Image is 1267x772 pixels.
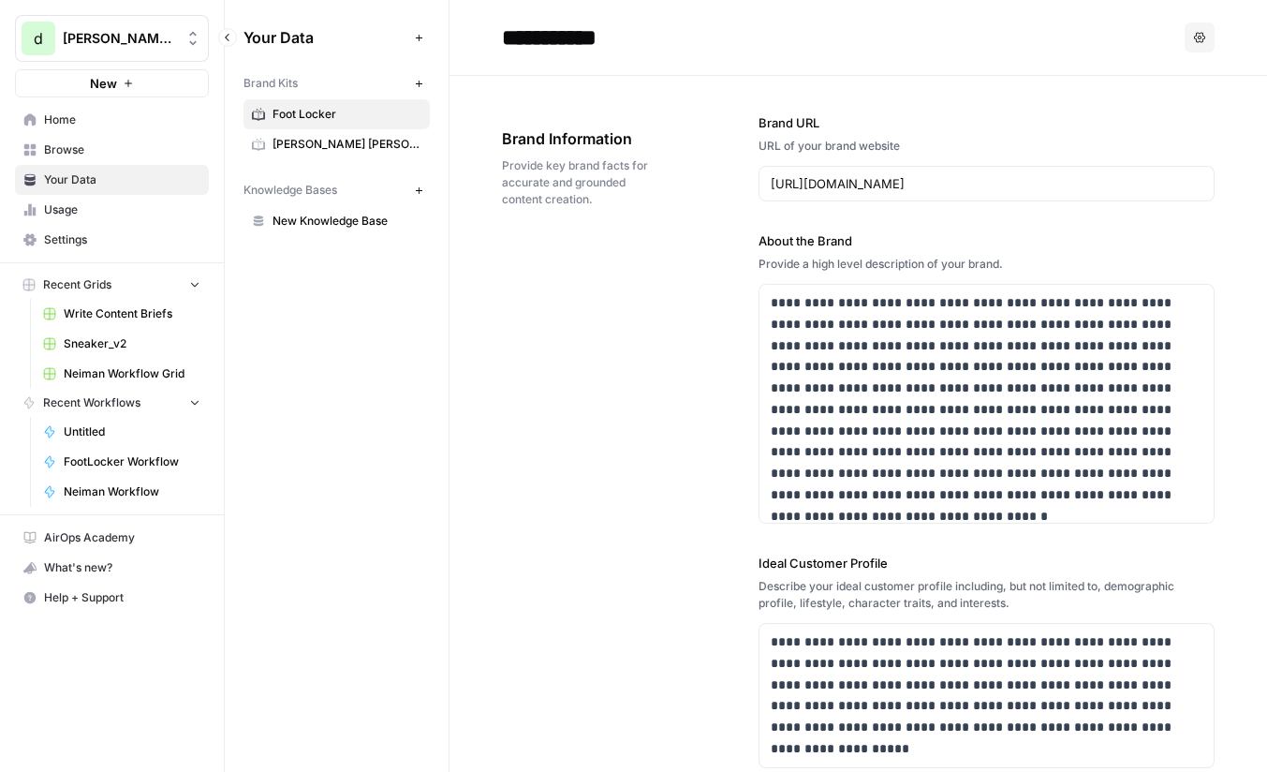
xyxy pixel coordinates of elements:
[15,553,209,583] button: What's new?
[759,554,1215,572] label: Ideal Customer Profile
[759,231,1215,250] label: About the Brand
[43,276,111,293] span: Recent Grids
[15,271,209,299] button: Recent Grids
[243,182,337,199] span: Knowledge Bases
[64,423,200,440] span: Untitled
[759,578,1215,612] div: Describe your ideal customer profile including, but not limited to, demographic profile, lifestyl...
[15,195,209,225] a: Usage
[35,447,209,477] a: FootLocker Workflow
[35,359,209,389] a: Neiman Workflow Grid
[15,583,209,613] button: Help + Support
[243,99,430,129] a: Foot Locker
[759,113,1215,132] label: Brand URL
[63,29,176,48] span: [PERSON_NAME]-testing-0
[243,26,407,49] span: Your Data
[44,141,200,158] span: Browse
[15,15,209,62] button: Workspace: dmitriy-testing-0
[759,256,1215,273] div: Provide a high level description of your brand.
[44,589,200,606] span: Help + Support
[64,305,200,322] span: Write Content Briefs
[64,335,200,352] span: Sneaker_v2
[43,394,140,411] span: Recent Workflows
[44,231,200,248] span: Settings
[35,417,209,447] a: Untitled
[243,206,430,236] a: New Knowledge Base
[44,529,200,546] span: AirOps Academy
[15,389,209,417] button: Recent Workflows
[771,174,1202,193] input: www.sundaysoccer.com
[502,127,654,150] span: Brand Information
[34,27,43,50] span: d
[44,111,200,128] span: Home
[15,105,209,135] a: Home
[44,171,200,188] span: Your Data
[15,69,209,97] button: New
[15,135,209,165] a: Browse
[35,299,209,329] a: Write Content Briefs
[90,74,117,93] span: New
[759,138,1215,155] div: URL of your brand website
[273,136,421,153] span: [PERSON_NAME] [PERSON_NAME]
[15,165,209,195] a: Your Data
[64,365,200,382] span: Neiman Workflow Grid
[502,157,654,208] span: Provide key brand facts for accurate and grounded content creation.
[35,477,209,507] a: Neiman Workflow
[15,225,209,255] a: Settings
[64,483,200,500] span: Neiman Workflow
[64,453,200,470] span: FootLocker Workflow
[273,213,421,230] span: New Knowledge Base
[35,329,209,359] a: Sneaker_v2
[16,554,208,582] div: What's new?
[273,106,421,123] span: Foot Locker
[243,75,298,92] span: Brand Kits
[44,201,200,218] span: Usage
[243,129,430,159] a: [PERSON_NAME] [PERSON_NAME]
[15,523,209,553] a: AirOps Academy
